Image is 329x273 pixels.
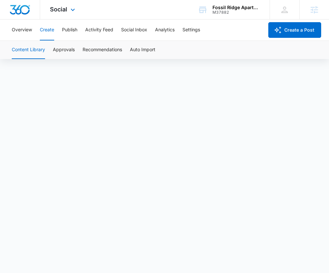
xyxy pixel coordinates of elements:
button: Create [40,20,54,40]
div: account name [212,5,260,10]
button: Auto Import [130,41,155,59]
button: Publish [62,20,77,40]
button: Create a Post [268,22,321,38]
button: Approvals [53,41,75,59]
button: Activity Feed [85,20,113,40]
button: Recommendations [83,41,122,59]
span: Social [50,6,67,13]
button: Content Library [12,41,45,59]
button: Analytics [155,20,175,40]
div: account id [212,10,260,15]
button: Overview [12,20,32,40]
button: Social Inbox [121,20,147,40]
button: Settings [182,20,200,40]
